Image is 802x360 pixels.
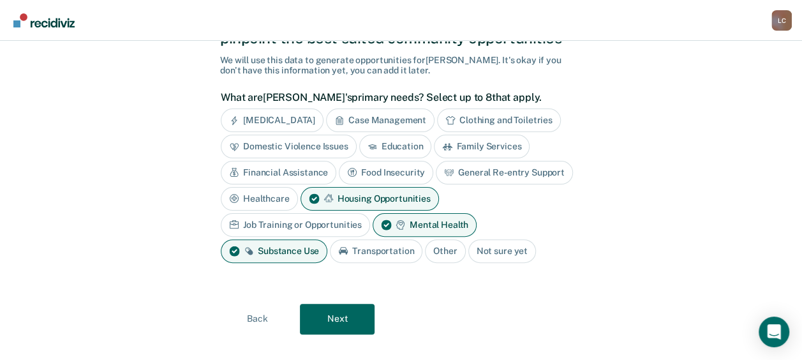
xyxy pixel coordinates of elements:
[300,304,375,334] button: Next
[759,317,789,347] div: Open Intercom Messenger
[221,109,323,132] div: [MEDICAL_DATA]
[221,161,336,184] div: Financial Assistance
[359,135,432,158] div: Education
[221,213,370,237] div: Job Training or Opportunities
[301,187,439,211] div: Housing Opportunities
[434,135,530,158] div: Family Services
[339,161,433,184] div: Food Insecurity
[221,135,357,158] div: Domestic Violence Issues
[221,187,298,211] div: Healthcare
[220,55,582,77] div: We will use this data to generate opportunities for [PERSON_NAME] . It's okay if you don't have t...
[771,10,792,31] div: L C
[326,109,434,132] div: Case Management
[436,161,573,184] div: General Re-entry Support
[13,13,75,27] img: Recidiviz
[330,239,422,263] div: Transportation
[425,239,465,263] div: Other
[437,109,561,132] div: Clothing and Toiletries
[373,213,477,237] div: Mental Health
[771,10,792,31] button: Profile dropdown button
[468,239,536,263] div: Not sure yet
[221,239,327,263] div: Substance Use
[220,304,295,334] button: Back
[221,91,575,103] label: What are [PERSON_NAME]'s primary needs? Select up to 8 that apply.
